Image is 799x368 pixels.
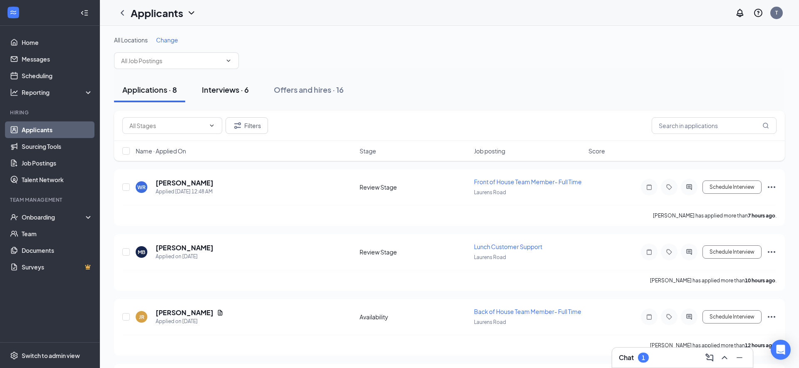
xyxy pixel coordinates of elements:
[474,254,506,260] span: Laurens Road
[664,249,674,255] svg: Tag
[619,353,634,362] h3: Chat
[156,243,213,252] h5: [PERSON_NAME]
[644,314,654,320] svg: Note
[684,249,694,255] svg: ActiveChat
[735,8,745,18] svg: Notifications
[745,342,775,348] b: 12 hours ago
[474,147,505,155] span: Job posting
[114,36,148,44] span: All Locations
[588,147,605,155] span: Score
[474,243,542,250] span: Lunch Customer Support
[22,171,93,188] a: Talent Network
[644,249,654,255] svg: Note
[10,213,18,221] svg: UserCheck
[10,351,18,360] svg: Settings
[10,109,91,116] div: Hiring
[767,182,777,192] svg: Ellipses
[122,84,177,95] div: Applications · 8
[22,213,86,221] div: Onboarding
[225,57,232,64] svg: ChevronDown
[644,184,654,190] svg: Note
[360,183,469,191] div: Review Stage
[775,9,778,16] div: T
[156,252,213,261] div: Applied on [DATE]
[745,277,775,284] b: 10 hours ago
[139,314,144,321] div: JR
[131,6,183,20] h1: Applicants
[767,247,777,257] svg: Ellipses
[80,9,89,17] svg: Collapse
[474,319,506,325] span: Laurens Road
[734,353,744,363] svg: Minimize
[360,313,469,321] div: Availability
[117,8,127,18] svg: ChevronLeft
[186,8,196,18] svg: ChevronDown
[129,121,205,130] input: All Stages
[702,245,762,259] button: Schedule Interview
[22,225,93,242] a: Team
[156,317,223,326] div: Applied on [DATE]
[22,259,93,275] a: SurveysCrown
[208,122,215,129] svg: ChevronDown
[10,196,91,203] div: Team Management
[22,67,93,84] a: Scheduling
[22,351,80,360] div: Switch to admin view
[22,51,93,67] a: Messages
[136,147,186,155] span: Name · Applied On
[226,117,268,134] button: Filter Filters
[474,189,506,195] span: Laurens Road
[274,84,344,95] div: Offers and hires · 16
[233,121,243,131] svg: Filter
[702,310,762,324] button: Schedule Interview
[653,212,777,219] p: [PERSON_NAME] has applied more than .
[705,353,715,363] svg: ComposeMessage
[10,88,18,96] svg: Analysis
[684,314,694,320] svg: ActiveChat
[474,178,582,185] span: Front of House Team Member- Full Time
[137,184,146,191] div: WR
[217,309,223,316] svg: Document
[718,351,731,364] button: ChevronUp
[156,36,178,44] span: Change
[771,340,791,360] div: Open Intercom Messenger
[360,248,469,256] div: Review Stage
[642,354,645,361] div: 1
[9,8,17,17] svg: WorkstreamLogo
[767,312,777,322] svg: Ellipses
[748,212,775,219] b: 7 hours ago
[156,308,213,317] h5: [PERSON_NAME]
[360,147,376,155] span: Stage
[733,351,746,364] button: Minimize
[762,122,769,129] svg: MagnifyingGlass
[703,351,716,364] button: ComposeMessage
[156,178,213,188] h5: [PERSON_NAME]
[474,308,581,315] span: Back of House Team Member- Full Time
[650,342,777,349] p: [PERSON_NAME] has applied more than .
[22,155,93,171] a: Job Postings
[156,188,213,196] div: Applied [DATE] 12:48 AM
[753,8,763,18] svg: QuestionInfo
[650,277,777,284] p: [PERSON_NAME] has applied more than .
[121,56,222,65] input: All Job Postings
[664,314,674,320] svg: Tag
[22,242,93,259] a: Documents
[664,184,674,190] svg: Tag
[22,88,93,96] div: Reporting
[652,117,777,134] input: Search in applications
[22,34,93,51] a: Home
[22,138,93,155] a: Sourcing Tools
[684,184,694,190] svg: ActiveChat
[202,84,249,95] div: Interviews · 6
[138,249,145,256] div: MB
[702,180,762,194] button: Schedule Interview
[720,353,730,363] svg: ChevronUp
[22,121,93,138] a: Applicants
